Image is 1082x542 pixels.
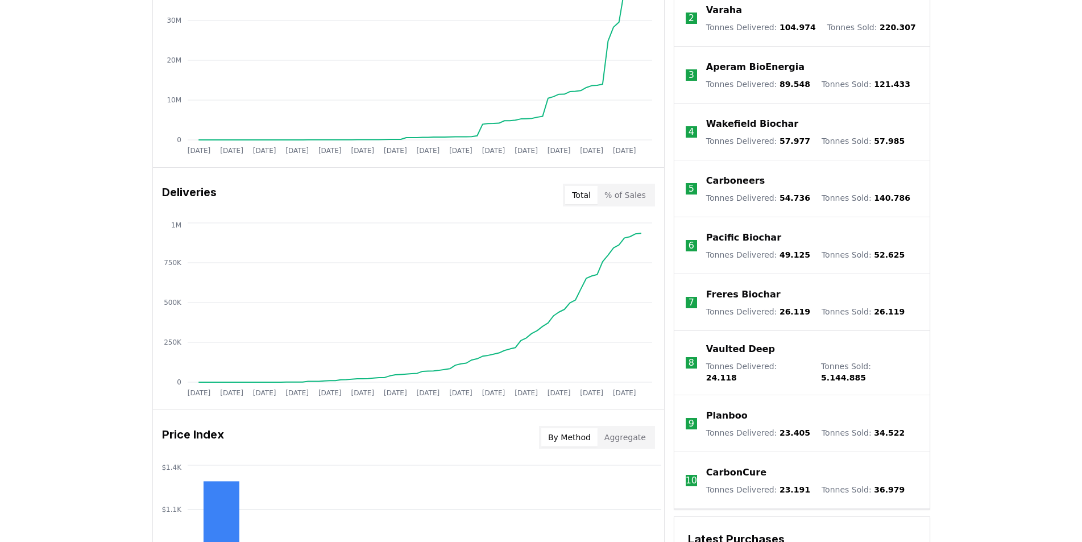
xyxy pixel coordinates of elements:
[515,389,538,397] tspan: [DATE]
[547,389,570,397] tspan: [DATE]
[416,389,440,397] tspan: [DATE]
[285,147,309,155] tspan: [DATE]
[706,231,781,245] p: Pacific Biochar
[689,68,694,82] p: 3
[541,428,598,446] button: By Method
[874,136,905,146] span: 57.985
[220,389,243,397] tspan: [DATE]
[187,389,210,397] tspan: [DATE]
[780,428,810,437] span: 23.405
[449,389,472,397] tspan: [DATE]
[598,428,653,446] button: Aggregate
[822,135,905,147] p: Tonnes Sold :
[689,417,694,431] p: 9
[822,192,910,204] p: Tonnes Sold :
[822,484,905,495] p: Tonnes Sold :
[706,117,798,131] a: Wakefield Biochar
[706,3,742,17] a: Varaha
[821,361,918,383] p: Tonnes Sold :
[384,147,407,155] tspan: [DATE]
[318,147,341,155] tspan: [DATE]
[706,249,810,260] p: Tonnes Delivered :
[177,378,181,386] tspan: 0
[164,299,182,307] tspan: 500K
[416,147,440,155] tspan: [DATE]
[874,428,905,437] span: 34.522
[384,389,407,397] tspan: [DATE]
[162,184,217,206] h3: Deliveries
[706,484,810,495] p: Tonnes Delivered :
[780,23,816,32] span: 104.974
[318,389,341,397] tspan: [DATE]
[706,409,748,423] a: Planboo
[827,22,916,33] p: Tonnes Sold :
[780,250,810,259] span: 49.125
[880,23,916,32] span: 220.307
[686,474,697,487] p: 10
[706,361,810,383] p: Tonnes Delivered :
[164,338,182,346] tspan: 250K
[598,186,653,204] button: % of Sales
[580,147,603,155] tspan: [DATE]
[780,136,810,146] span: 57.977
[706,22,816,33] p: Tonnes Delivered :
[547,147,570,155] tspan: [DATE]
[177,136,181,144] tspan: 0
[706,342,775,356] a: Vaulted Deep
[874,307,905,316] span: 26.119
[167,16,181,24] tspan: 30M
[220,147,243,155] tspan: [DATE]
[612,147,636,155] tspan: [DATE]
[706,60,805,74] a: Aperam BioEnergia
[689,356,694,370] p: 8
[252,389,276,397] tspan: [DATE]
[874,80,910,89] span: 121.433
[822,78,910,90] p: Tonnes Sold :
[449,147,472,155] tspan: [DATE]
[689,125,694,139] p: 4
[706,306,810,317] p: Tonnes Delivered :
[706,135,810,147] p: Tonnes Delivered :
[780,485,810,494] span: 23.191
[565,186,598,204] button: Total
[689,239,694,253] p: 6
[689,296,694,309] p: 7
[706,78,810,90] p: Tonnes Delivered :
[780,80,810,89] span: 89.548
[689,182,694,196] p: 5
[706,373,737,382] span: 24.118
[874,250,905,259] span: 52.625
[285,389,309,397] tspan: [DATE]
[351,147,374,155] tspan: [DATE]
[821,373,866,382] span: 5.144.885
[874,485,905,494] span: 36.979
[164,259,182,267] tspan: 750K
[187,147,210,155] tspan: [DATE]
[162,426,224,449] h3: Price Index
[706,466,766,479] a: CarbonCure
[351,389,374,397] tspan: [DATE]
[167,96,181,104] tspan: 10M
[706,288,781,301] a: Freres Biochar
[822,306,905,317] p: Tonnes Sold :
[822,427,905,438] p: Tonnes Sold :
[171,221,181,229] tspan: 1M
[780,307,810,316] span: 26.119
[706,174,765,188] p: Carboneers
[580,389,603,397] tspan: [DATE]
[706,427,810,438] p: Tonnes Delivered :
[161,506,182,514] tspan: $1.1K
[874,193,910,202] span: 140.786
[161,464,182,471] tspan: $1.4K
[706,192,810,204] p: Tonnes Delivered :
[689,11,694,25] p: 2
[612,389,636,397] tspan: [DATE]
[822,249,905,260] p: Tonnes Sold :
[482,389,505,397] tspan: [DATE]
